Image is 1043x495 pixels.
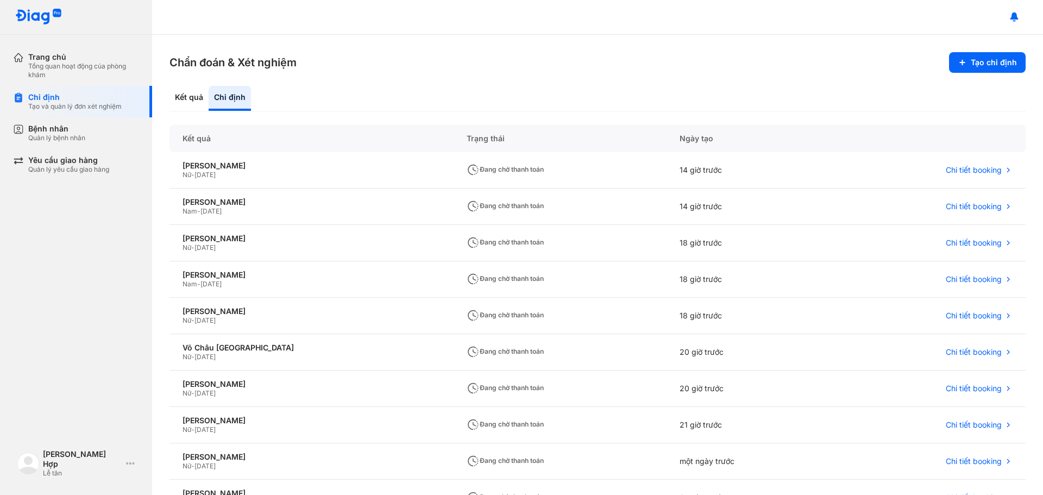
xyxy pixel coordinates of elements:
span: - [197,207,200,215]
div: Chỉ định [209,86,251,111]
span: [DATE] [194,389,216,397]
div: [PERSON_NAME] [183,452,441,462]
span: Nam [183,280,197,288]
div: 20 giờ trước [667,334,834,371]
div: Kết quả [169,125,454,152]
span: Nữ [183,171,191,179]
span: Chi tiết booking [946,274,1002,284]
div: Chỉ định [28,92,122,102]
div: [PERSON_NAME] [183,197,441,207]
span: - [191,316,194,324]
span: [DATE] [194,462,216,470]
span: Nữ [183,462,191,470]
div: [PERSON_NAME] [183,270,441,280]
div: Yêu cầu giao hàng [28,155,109,165]
div: [PERSON_NAME] [183,379,441,389]
span: - [191,425,194,434]
span: Chi tiết booking [946,420,1002,430]
span: Chi tiết booking [946,202,1002,211]
button: Tạo chỉ định [949,52,1026,73]
span: [DATE] [194,353,216,361]
span: Đang chờ thanh toán [467,202,544,210]
div: Quản lý bệnh nhân [28,134,85,142]
span: Đang chờ thanh toán [467,274,544,283]
span: [DATE] [194,243,216,252]
div: Kết quả [169,86,209,111]
span: Đang chờ thanh toán [467,456,544,465]
div: 18 giờ trước [667,261,834,298]
div: 18 giờ trước [667,225,834,261]
span: Nam [183,207,197,215]
span: Nữ [183,243,191,252]
span: [DATE] [194,171,216,179]
div: 21 giờ trước [667,407,834,443]
div: 14 giờ trước [667,189,834,225]
div: Bệnh nhân [28,124,85,134]
span: Chi tiết booking [946,384,1002,393]
span: Đang chờ thanh toán [467,165,544,173]
div: 20 giờ trước [667,371,834,407]
span: - [191,171,194,179]
div: một ngày trước [667,443,834,480]
img: logo [15,9,62,26]
span: [DATE] [194,425,216,434]
span: [DATE] [200,207,222,215]
div: Tạo và quản lý đơn xét nghiệm [28,102,122,111]
div: Võ Châu [GEOGRAPHIC_DATA] [183,343,441,353]
span: Đang chờ thanh toán [467,384,544,392]
span: Chi tiết booking [946,311,1002,321]
span: Đang chờ thanh toán [467,347,544,355]
span: Nữ [183,353,191,361]
div: Ngày tạo [667,125,834,152]
span: Nữ [183,425,191,434]
span: Chi tiết booking [946,347,1002,357]
span: Chi tiết booking [946,456,1002,466]
span: Chi tiết booking [946,238,1002,248]
span: Đang chờ thanh toán [467,238,544,246]
div: [PERSON_NAME] [183,161,441,171]
span: Nữ [183,316,191,324]
img: logo [17,453,39,474]
span: Chi tiết booking [946,165,1002,175]
span: - [191,353,194,361]
span: [DATE] [200,280,222,288]
div: Trạng thái [454,125,667,152]
span: - [191,243,194,252]
div: Trang chủ [28,52,139,62]
div: [PERSON_NAME] [183,306,441,316]
span: [DATE] [194,316,216,324]
span: Đang chờ thanh toán [467,420,544,428]
div: Quản lý yêu cầu giao hàng [28,165,109,174]
span: - [191,389,194,397]
div: [PERSON_NAME] Hợp [43,449,122,469]
span: - [197,280,200,288]
span: - [191,462,194,470]
div: 18 giờ trước [667,298,834,334]
div: 14 giờ trước [667,152,834,189]
div: Tổng quan hoạt động của phòng khám [28,62,139,79]
div: Lễ tân [43,469,122,478]
span: Nữ [183,389,191,397]
span: Đang chờ thanh toán [467,311,544,319]
div: [PERSON_NAME] [183,416,441,425]
h3: Chẩn đoán & Xét nghiệm [169,55,297,70]
div: [PERSON_NAME] [183,234,441,243]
